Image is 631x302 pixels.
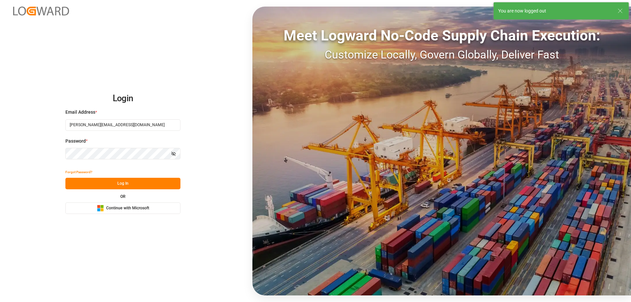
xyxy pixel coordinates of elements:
span: Password [65,138,86,145]
div: You are now logged out [498,8,611,14]
span: Continue with Microsoft [106,205,149,211]
button: Continue with Microsoft [65,202,180,214]
button: Forgot Password? [65,166,92,178]
input: Enter your email [65,119,180,131]
img: Logward_new_orange.png [13,7,69,15]
span: Email Address [65,109,95,116]
button: Log In [65,178,180,189]
h2: Login [65,88,180,109]
small: OR [120,195,126,198]
div: Meet Logward No-Code Supply Chain Execution: [252,25,631,46]
div: Customize Locally, Govern Globally, Deliver Fast [252,46,631,63]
